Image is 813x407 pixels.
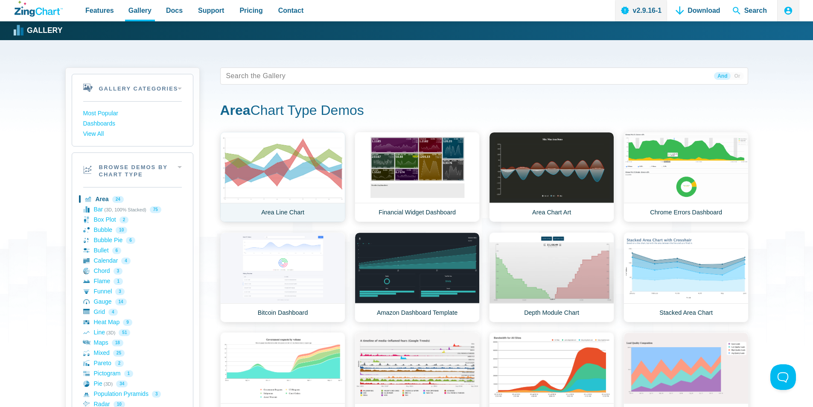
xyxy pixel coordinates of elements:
[770,364,796,390] iframe: Toggle Customer Support
[83,119,182,129] a: Dashboards
[15,1,63,17] a: ZingChart Logo. Click to return to the homepage
[278,5,304,16] span: Contact
[220,102,251,118] strong: Area
[239,5,262,16] span: Pricing
[489,132,614,222] a: Area Chart Art
[85,5,114,16] span: Features
[624,232,749,322] a: Stacked Area Chart
[83,108,182,119] a: Most Popular
[489,232,614,322] a: Depth Module Chart
[128,5,152,16] span: Gallery
[72,153,193,187] h2: Browse Demos By Chart Type
[166,5,183,16] span: Docs
[15,24,62,37] a: Gallery
[220,132,345,222] a: Area Line Chart
[355,132,480,222] a: Financial Widget Dashboard
[714,72,731,80] span: And
[355,232,480,322] a: Amazon Dashboard Template
[731,72,743,80] span: Or
[220,232,345,322] a: Bitcoin Dashboard
[72,74,193,101] h2: Gallery Categories
[220,102,748,121] h1: Chart Type Demos
[27,27,62,35] strong: Gallery
[198,5,224,16] span: Support
[624,132,749,222] a: Chrome Errors Dashboard
[83,129,182,139] a: View All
